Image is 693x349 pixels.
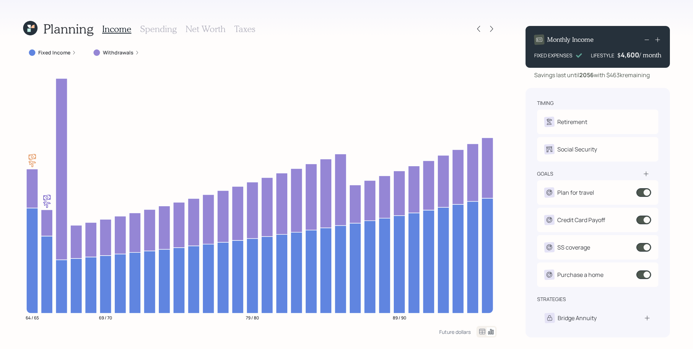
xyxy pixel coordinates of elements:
[621,50,639,59] div: 4,600
[547,36,594,44] h4: Monthly Income
[439,328,471,335] div: Future dollars
[534,71,650,79] div: Savings last until with $463k remaining
[617,51,621,59] h4: $
[557,145,597,154] div: Social Security
[186,24,226,34] h3: Net Worth
[534,52,572,59] div: FIXED EXPENSES
[43,21,93,36] h1: Planning
[26,314,39,321] tspan: 64 / 65
[557,188,594,197] div: Plan for travel
[557,118,587,126] div: Retirement
[591,52,614,59] div: LIFESTYLE
[537,296,566,303] div: strategies
[102,24,131,34] h3: Income
[140,24,177,34] h3: Spending
[639,51,661,59] h4: / month
[579,71,594,79] b: 2056
[38,49,70,56] label: Fixed Income
[557,270,603,279] div: Purchase a home
[103,49,134,56] label: Withdrawals
[99,314,112,321] tspan: 69 / 70
[537,100,554,107] div: timing
[557,216,605,224] div: Credit Card Payoff
[537,170,553,177] div: goals
[557,243,590,252] div: SS coverage
[393,314,406,321] tspan: 89 / 90
[246,314,259,321] tspan: 79 / 80
[234,24,255,34] h3: Taxes
[558,314,597,322] div: Bridge Annuity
